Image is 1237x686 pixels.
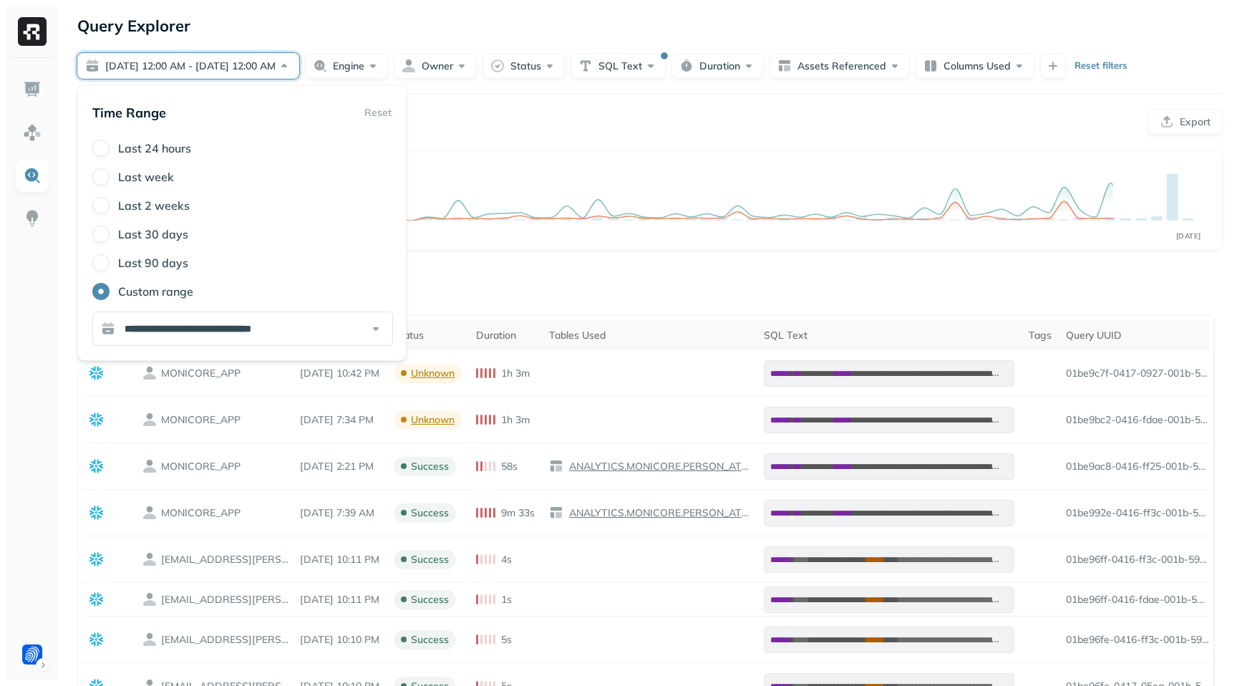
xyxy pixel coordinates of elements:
p: MONICORE_APP [161,506,241,520]
label: Last 24 hours [118,141,191,155]
label: Custom range [118,284,193,299]
p: 01be96fe-0416-ff3c-001b-5903565771be [1066,633,1209,647]
img: owner [142,459,157,473]
img: Insights [23,209,42,228]
p: 58s [501,460,518,473]
p: success [411,553,449,566]
tspan: [DATE] [1176,231,1201,241]
img: Query Explorer [23,166,42,185]
img: table [549,459,563,473]
p: Aug 24, 2025 10:11 PM [300,553,379,566]
p: unknown [411,413,455,427]
p: MONICORE_APP [161,413,241,427]
p: Aug 25, 2025 10:42 PM [300,367,379,380]
button: Engine [305,53,388,79]
img: owner [142,506,157,520]
p: Time Range [92,105,166,121]
label: Last week [118,170,174,184]
p: 1h 3m [501,413,530,427]
div: Query UUID [1066,329,1209,342]
p: 01be992e-0416-ff3c-001b-590356647e1a [1066,506,1209,520]
button: Export [1148,109,1223,135]
p: Aug 25, 2025 7:34 PM [300,413,379,427]
img: owner [142,412,157,427]
p: ANALYTICS.MONICORE.PERSON_ATTRIBUTES_HOURLY_METRICS [566,460,750,473]
p: 01be96ff-0416-ff3c-001b-5903565771e2 [1066,553,1209,566]
label: Last 90 days [118,256,188,270]
p: 5s [501,633,512,647]
label: Last 30 days [118,227,188,241]
div: Tags [1029,329,1052,342]
img: owner [142,552,157,566]
div: Status [394,329,462,342]
img: owner [142,366,157,380]
p: success [411,460,449,473]
p: 01be9c7f-0417-0927-001b-5903567fb752 [1066,367,1209,380]
p: unknown [411,367,455,380]
p: success [411,633,449,647]
button: Assets Referenced [770,53,910,79]
p: MONICORE_APP [161,460,241,473]
p: 1h 3m [501,367,530,380]
p: MONICORE_APP [161,367,241,380]
p: success [411,506,449,520]
button: Status [482,53,565,79]
a: ANALYTICS.MONICORE.PERSON_ATTRIBUTES_HOURLY_METRICS [563,506,750,520]
p: success [411,593,449,607]
p: 4s [501,553,512,566]
div: SQL Text [764,329,1014,342]
p: ANALYTICS.MONICORE.PERSON_ATTRIBUTES_HOURLY_METRICS [566,506,750,520]
img: table [549,506,563,520]
p: 01be9bc2-0416-fdae-001b-59035679d84a [1066,413,1209,427]
img: owner [142,592,157,607]
img: Ryft [18,17,47,46]
p: Aug 24, 2025 10:10 PM [300,633,379,647]
button: Owner [394,53,477,79]
p: EDO.FIELDMAN@FORTER.COM [161,633,290,647]
button: Duration [671,53,764,79]
p: 9m 33s [501,506,535,520]
p: Reset filters [1075,59,1127,73]
div: Tables Used [549,329,750,342]
img: Dashboard [23,80,42,99]
button: SQL Text [571,53,666,79]
p: Aug 25, 2025 2:21 PM [300,460,379,473]
label: Last 2 weeks [118,198,190,213]
p: Aug 24, 2025 10:11 PM [300,593,379,607]
button: Columns Used [916,53,1034,79]
p: Aug 25, 2025 7:39 AM [300,506,379,520]
p: 1s [501,593,512,607]
p: 01be9ac8-0416-ff25-001b-590356725abe [1066,460,1209,473]
p: Query Explorer [77,13,190,39]
img: Forter [22,644,42,665]
a: ANALYTICS.MONICORE.PERSON_ATTRIBUTES_HOURLY_METRICS [563,460,750,473]
p: EDO.FIELDMAN@FORTER.COM [161,553,290,566]
p: 01be96ff-0416-fdae-001b-59035656ceaa [1066,593,1209,607]
p: EDO.FIELDMAN@FORTER.COM [161,593,290,607]
button: [DATE] 12:00 AM - [DATE] 12:00 AM [77,53,299,79]
img: owner [142,632,157,647]
img: Assets [23,123,42,142]
div: Duration [476,329,535,342]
